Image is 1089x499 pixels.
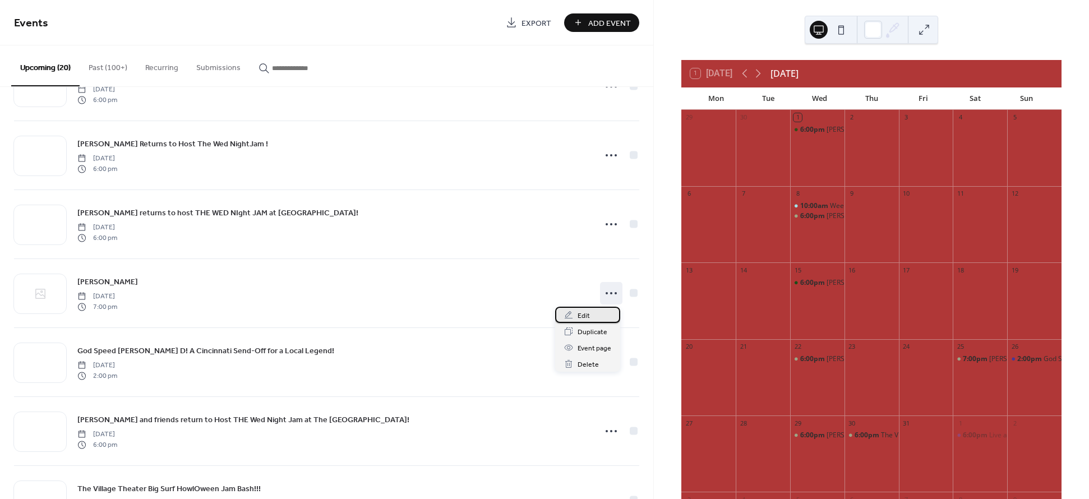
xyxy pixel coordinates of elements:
a: The Village Theater Big Surf HowlOween Jam Bash!!! [77,482,261,495]
span: God Speed [PERSON_NAME] D! A Cincinnati Send-Off for a Local Legend! [77,345,334,357]
button: Add Event [564,13,639,32]
div: Kyle Knapp returns to host THE WED NIght JAM at The Village! [790,354,845,364]
div: 27 [685,419,693,427]
div: Frank Seta [953,354,1007,364]
div: 5 [1010,113,1019,122]
div: 9 [848,190,856,198]
div: Dave Taylor Hosts THE Wed Jam !!! [790,211,845,221]
span: 6:00 pm [77,233,117,243]
button: Submissions [187,45,250,85]
div: Tue [742,87,793,110]
div: Weekly Wave: Mike Reeder [790,201,845,211]
div: [PERSON_NAME] of Jam Band [PERSON_NAME] Hosts The Wed Night Jam!! [827,125,1057,135]
span: 6:00 pm [77,95,117,105]
a: God Speed [PERSON_NAME] D! A Cincinnati Send-Off for a Local Legend! [77,344,334,357]
span: 10:00am [800,201,830,211]
div: The Village Theater Big Surf HowlOween Jam Bash!!! [845,431,899,440]
div: 3 [902,113,911,122]
div: 2 [848,113,856,122]
a: [PERSON_NAME] Returns to Host The Wed NightJam ! [77,137,268,150]
span: The Village Theater Big Surf HowlOween Jam Bash!!! [77,483,261,495]
span: Edit [578,310,590,322]
div: Weekly Wave: [PERSON_NAME] [830,201,928,211]
div: Mike Moroski of Jam Band Jovi Hosts The Wed Night Jam!! [790,125,845,135]
div: 4 [956,113,965,122]
div: Thu [846,87,897,110]
span: Export [522,17,551,29]
div: 29 [685,113,693,122]
div: 2 [1010,419,1019,427]
div: God Speed Jimmy D! A Cincinnati Send-Off for a Local Legend! [1007,354,1062,364]
span: 6:00 pm [77,164,117,174]
div: The Village Theater Big Surf HowlOween Jam Bash!!! [881,431,1043,440]
div: 11 [956,190,965,198]
div: 19 [1010,266,1019,274]
div: [DATE] [770,67,799,80]
span: [DATE] [77,361,117,371]
div: 25 [956,343,965,351]
span: 6:00pm [963,431,989,440]
div: 16 [848,266,856,274]
span: [DATE] [77,85,117,95]
span: 2:00 pm [77,371,117,381]
div: [PERSON_NAME] [989,354,1042,364]
div: Joe Ventre and friends return to Host THE Wed Night Jam at The Village Theater! [790,431,845,440]
span: 6:00pm [800,278,827,288]
div: 17 [902,266,911,274]
span: 6:00pm [800,211,827,221]
div: 10 [902,190,911,198]
div: 22 [793,343,802,351]
div: 28 [739,419,747,427]
div: Fri [897,87,949,110]
a: Export [497,13,560,32]
div: 1 [956,419,965,427]
span: Delete [578,359,599,371]
div: Live at The Village with Easy Mark and Them Moving Targets [953,431,1007,440]
button: Upcoming (20) [11,45,80,86]
span: Add Event [588,17,631,29]
a: [PERSON_NAME] returns to host THE WED NIght JAM at [GEOGRAPHIC_DATA]! [77,206,358,219]
span: 6:00pm [800,354,827,364]
span: 7:00pm [963,354,989,364]
div: Noah Wotherspoon Returns to Host The Wed NightJam ! [790,278,845,288]
span: 6:00pm [800,125,827,135]
div: 29 [793,419,802,427]
div: [PERSON_NAME] returns to host THE WED NIght JAM at [GEOGRAPHIC_DATA]! [827,354,1070,364]
div: 1 [793,113,802,122]
span: 7:00 pm [77,302,117,312]
div: [PERSON_NAME] Returns to Host The Wed NightJam ! [827,278,992,288]
span: [DATE] [77,223,117,233]
span: [DATE] [77,154,117,164]
div: Sun [1001,87,1053,110]
span: 2:00pm [1017,354,1044,364]
div: Sat [949,87,1000,110]
span: 6:00pm [800,431,827,440]
span: [PERSON_NAME] Returns to Host The Wed NightJam ! [77,138,268,150]
div: 30 [848,419,856,427]
div: 8 [793,190,802,198]
span: Event page [578,343,611,354]
span: [PERSON_NAME] [77,276,138,288]
div: 14 [739,266,747,274]
a: [PERSON_NAME] and friends return to Host THE Wed Night Jam at The [GEOGRAPHIC_DATA]! [77,413,409,426]
div: Wed [794,87,846,110]
div: 13 [685,266,693,274]
button: Past (100+) [80,45,136,85]
div: 21 [739,343,747,351]
span: [PERSON_NAME] and friends return to Host THE Wed Night Jam at The [GEOGRAPHIC_DATA]! [77,414,409,426]
button: Recurring [136,45,187,85]
div: 30 [739,113,747,122]
span: [DATE] [77,292,117,302]
div: 26 [1010,343,1019,351]
div: 24 [902,343,911,351]
span: 6:00pm [855,431,881,440]
div: 20 [685,343,693,351]
a: [PERSON_NAME] [77,275,138,288]
div: 23 [848,343,856,351]
span: [DATE] [77,429,117,440]
div: 31 [902,419,911,427]
div: 7 [739,190,747,198]
div: 12 [1010,190,1019,198]
div: 6 [685,190,693,198]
